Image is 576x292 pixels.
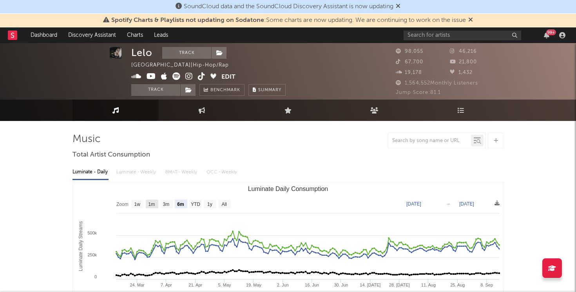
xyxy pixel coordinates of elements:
text: 25. Aug [450,283,465,287]
span: Jump Score: 81.1 [396,90,441,95]
a: Dashboard [25,27,63,43]
span: Spotify Charts & Playlists not updating on Sodatone [111,17,264,23]
text: 5. May [218,283,232,287]
button: Edit [221,72,235,82]
text: → [446,201,451,207]
text: 6m [177,202,184,207]
span: 46,216 [450,49,477,54]
text: 19. May [246,283,262,287]
span: SoundCloud data and the SoundCloud Discovery Assistant is now updating [184,4,393,10]
text: 21. Apr [188,283,202,287]
text: 16. Jun [305,283,319,287]
text: 7. Apr [161,283,172,287]
span: 1,432 [450,70,473,75]
span: 98,055 [396,49,423,54]
text: All [221,202,226,207]
input: Search by song name or URL [388,138,471,144]
text: 11. Aug [421,283,436,287]
text: Luminate Daily Streams [78,221,83,271]
span: Benchmark [210,86,240,95]
button: Track [162,47,211,59]
text: 0 [94,274,97,279]
text: 3m [163,202,170,207]
span: 21,800 [450,59,477,65]
text: YTD [191,202,200,207]
button: 99+ [544,32,549,38]
span: : Some charts are now updating. We are continuing to work on the issue [111,17,466,23]
span: Total Artist Consumption [72,150,150,160]
text: 1y [207,202,212,207]
a: Leads [149,27,174,43]
text: 28. [DATE] [389,283,410,287]
span: Dismiss [468,17,473,23]
span: Summary [258,88,281,92]
button: Summary [248,84,286,96]
div: Lelo [131,47,152,59]
text: [DATE] [459,201,474,207]
a: Benchmark [199,84,245,96]
text: Zoom [116,202,129,207]
div: 99 + [546,29,556,35]
text: 2. Jun [277,283,289,287]
text: 8. Sep [480,283,493,287]
text: 24. Mar [130,283,145,287]
text: 1w [134,202,141,207]
input: Search for artists [404,31,521,40]
text: Luminate Daily Consumption [248,186,328,192]
a: Discovery Assistant [63,27,121,43]
div: [GEOGRAPHIC_DATA] | Hip-Hop/Rap [131,61,238,70]
div: Luminate - Daily [72,166,109,179]
button: Track [131,84,180,96]
text: 14. [DATE] [360,283,380,287]
span: 67,700 [396,59,423,65]
text: 250k [87,252,97,257]
text: 1m [149,202,155,207]
text: 30. Jun [334,283,348,287]
span: 19,178 [396,70,422,75]
a: Charts [121,27,149,43]
span: Dismiss [396,4,400,10]
text: 500k [87,231,97,235]
text: [DATE] [406,201,421,207]
span: 1,564,552 Monthly Listeners [396,81,478,86]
